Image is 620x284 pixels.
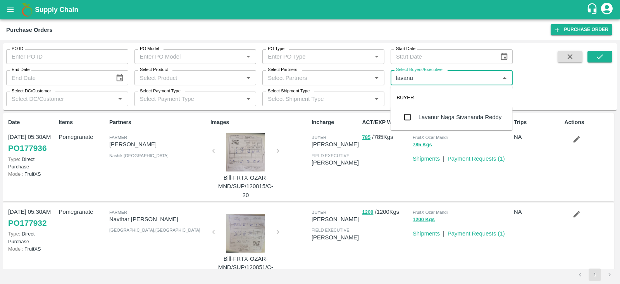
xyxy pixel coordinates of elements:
[8,156,20,162] span: Type:
[59,118,106,126] p: Items
[8,171,23,177] span: Model:
[217,173,275,199] p: Bill-FRTX-OZAR-MND/SUP/120815/C-20
[413,135,448,140] span: FruitX Ozar Mandi
[391,88,513,107] div: BUYER
[8,141,46,155] a: PO177936
[312,215,359,223] p: [PERSON_NAME]
[137,94,231,104] input: Select Payment Type
[265,73,369,83] input: Select Partners
[396,46,415,52] label: Start Date
[573,268,617,281] nav: pagination navigation
[268,46,284,52] label: PO Type
[137,52,241,62] input: Enter PO Model
[413,210,448,215] span: FruitX Ozar Mandi
[312,135,326,140] span: buyer
[243,94,253,104] button: Open
[6,25,53,35] div: Purchase Orders
[312,118,359,126] p: Incharge
[137,73,241,83] input: Select Product
[12,88,51,94] label: Select DC/Customer
[372,94,382,104] button: Open
[109,135,127,140] span: Farmer
[109,140,207,149] p: [PERSON_NAME]
[312,210,326,215] span: buyer
[362,208,409,216] p: / 1200 Kgs
[413,215,435,224] button: 1200 Kgs
[362,133,370,142] button: 785
[8,156,55,170] p: Direct Purchase
[600,2,614,18] div: account of current user
[9,94,113,104] input: Select DC/Customer
[413,156,440,162] a: Shipments
[265,52,369,62] input: Enter PO Type
[372,52,382,62] button: Open
[8,231,20,237] span: Type:
[8,230,55,245] p: Direct Purchase
[115,94,125,104] button: Open
[243,73,253,83] button: Open
[8,170,55,178] p: FruitXS
[59,133,106,141] p: Pomegranate
[109,118,207,126] p: Partners
[396,67,443,73] label: Select Buyers/Executive
[564,118,611,126] p: Actions
[112,71,127,85] button: Choose date
[59,208,106,216] p: Pomegranate
[362,133,409,142] p: / 785 Kgs
[109,210,127,215] span: Farmer
[551,24,612,35] a: Purchase Order
[448,230,505,237] a: Payment Requests (1)
[268,67,297,73] label: Select Partners
[19,2,35,17] img: logo
[312,158,359,167] p: [PERSON_NAME]
[448,156,505,162] a: Payment Requests (1)
[8,216,46,230] a: PO177932
[391,49,494,64] input: Start Date
[372,73,382,83] button: Open
[514,133,561,141] p: NA
[12,67,29,73] label: End Date
[6,49,128,64] input: Enter PO ID
[210,118,308,126] p: Images
[312,140,359,149] p: [PERSON_NAME]
[499,73,510,83] button: Close
[109,215,207,223] p: Navthar [PERSON_NAME]
[413,230,440,237] a: Shipments
[12,46,23,52] label: PO ID
[440,151,444,163] div: |
[8,133,55,141] p: [DATE] 05:30AM
[8,245,55,253] p: FruitXS
[8,208,55,216] p: [DATE] 05:30AM
[8,118,55,126] p: Date
[35,4,586,15] a: Supply Chain
[140,67,168,73] label: Select Product
[35,6,78,14] b: Supply Chain
[418,113,502,121] div: Lavanur Naga Sivananda Reddy
[8,246,23,252] span: Model:
[589,268,601,281] button: page 1
[2,1,19,19] button: open drawer
[312,233,359,242] p: [PERSON_NAME]
[140,88,181,94] label: Select Payment Type
[312,228,350,232] span: field executive
[243,52,253,62] button: Open
[362,118,409,126] p: ACT/EXP Weight
[362,208,373,217] button: 1200
[140,46,159,52] label: PO Model
[265,94,359,104] input: Select Shipment Type
[393,73,498,83] input: Select Buyers/Executive
[109,153,169,158] span: Nashik , [GEOGRAPHIC_DATA]
[268,88,310,94] label: Select Shipment Type
[440,226,444,238] div: |
[217,255,275,281] p: Bill-FRTX-OZAR-MND/SUP/120851/C-39
[497,49,511,64] button: Choose date
[109,228,200,232] span: [GEOGRAPHIC_DATA] , [GEOGRAPHIC_DATA]
[586,3,600,17] div: customer-support
[514,118,561,126] p: Trips
[514,208,561,216] p: NA
[6,70,109,85] input: End Date
[413,140,432,149] button: 785 Kgs
[312,153,350,158] span: field executive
